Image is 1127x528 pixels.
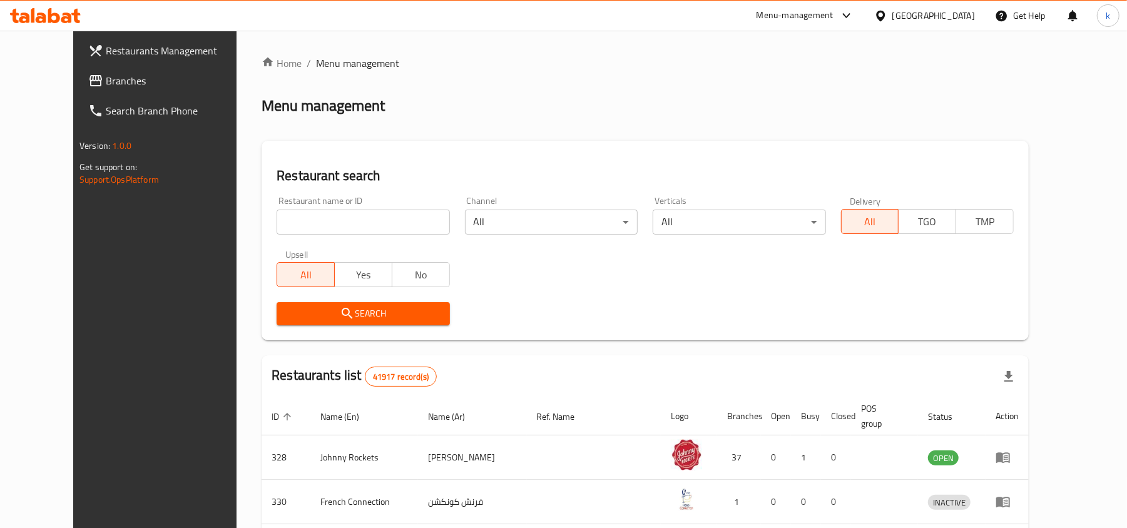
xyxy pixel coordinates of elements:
td: 1 [791,435,821,480]
td: 0 [821,480,851,524]
span: Restaurants Management [106,43,252,58]
div: Total records count [365,367,437,387]
span: TMP [961,213,1009,231]
div: Menu [996,450,1019,465]
th: Action [986,397,1029,435]
span: All [282,266,330,284]
button: Search [277,302,449,325]
h2: Menu management [262,96,385,116]
td: 328 [262,435,310,480]
img: Johnny Rockets [671,439,702,470]
span: Get support on: [79,159,137,175]
span: Branches [106,73,252,88]
th: Closed [821,397,851,435]
span: ID [272,409,295,424]
span: Name (Ar) [428,409,481,424]
a: Support.OpsPlatform [79,171,159,188]
td: 0 [821,435,851,480]
th: Logo [661,397,717,435]
th: Branches [717,397,761,435]
th: Busy [791,397,821,435]
td: فرنش كونكشن [418,480,527,524]
td: 0 [761,435,791,480]
span: Ref. Name [537,409,591,424]
span: TGO [904,213,951,231]
td: 0 [791,480,821,524]
button: No [392,262,450,287]
h2: Restaurant search [277,166,1014,185]
td: 37 [717,435,761,480]
span: Menu management [316,56,399,71]
span: Status [928,409,969,424]
span: POS group [861,401,903,431]
td: Johnny Rockets [310,435,418,480]
div: INACTIVE [928,495,971,510]
img: French Connection [671,484,702,515]
a: Home [262,56,302,71]
span: k [1106,9,1110,23]
div: Menu-management [757,8,834,23]
td: 330 [262,480,310,524]
a: Branches [78,66,262,96]
button: All [841,209,899,234]
td: 0 [761,480,791,524]
h2: Restaurants list [272,366,437,387]
span: No [397,266,445,284]
li: / [307,56,311,71]
span: Name (En) [320,409,375,424]
span: OPEN [928,451,959,465]
span: Search [287,306,439,322]
div: [GEOGRAPHIC_DATA] [892,9,975,23]
button: Yes [334,262,392,287]
button: TGO [898,209,956,234]
a: Restaurants Management [78,36,262,66]
span: Search Branch Phone [106,103,252,118]
button: TMP [956,209,1014,234]
th: Open [761,397,791,435]
td: French Connection [310,480,418,524]
a: Search Branch Phone [78,96,262,126]
nav: breadcrumb [262,56,1029,71]
span: Version: [79,138,110,154]
label: Upsell [285,250,309,258]
td: 1 [717,480,761,524]
span: 41917 record(s) [365,371,436,383]
label: Delivery [850,196,881,205]
span: INACTIVE [928,495,971,510]
div: All [465,210,638,235]
div: Export file [994,362,1024,392]
span: All [847,213,894,231]
button: All [277,262,335,287]
div: All [653,210,825,235]
span: 1.0.0 [112,138,131,154]
div: Menu [996,494,1019,509]
input: Search for restaurant name or ID.. [277,210,449,235]
td: [PERSON_NAME] [418,435,527,480]
span: Yes [340,266,387,284]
